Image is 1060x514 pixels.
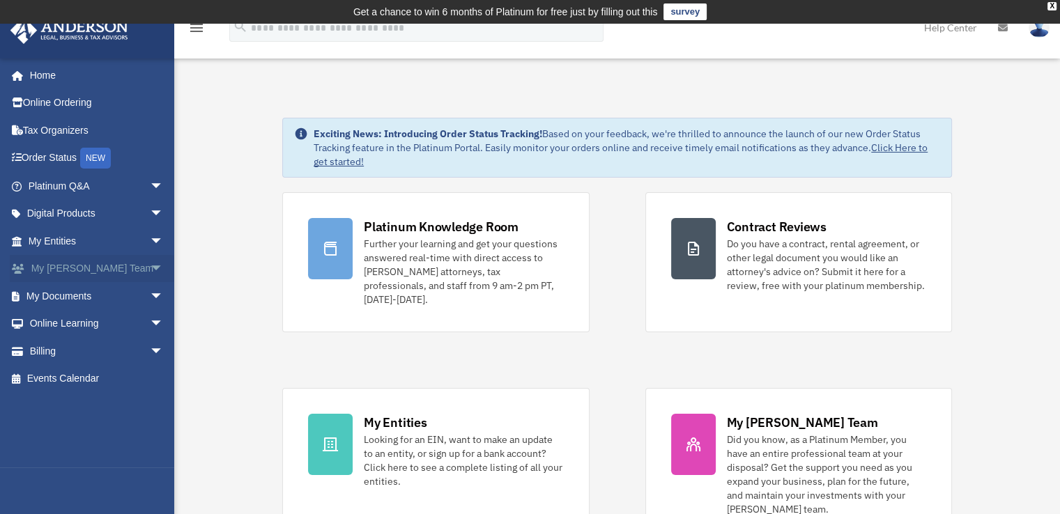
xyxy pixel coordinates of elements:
[10,89,185,117] a: Online Ordering
[10,365,185,393] a: Events Calendar
[10,116,185,144] a: Tax Organizers
[150,282,178,311] span: arrow_drop_down
[1029,17,1050,38] img: User Pic
[353,3,658,20] div: Get a chance to win 6 months of Platinum for free just by filling out this
[282,192,589,332] a: Platinum Knowledge Room Further your learning and get your questions answered real-time with dire...
[314,127,542,140] strong: Exciting News: Introducing Order Status Tracking!
[150,337,178,366] span: arrow_drop_down
[233,19,248,34] i: search
[314,141,928,168] a: Click Here to get started!
[364,414,427,431] div: My Entities
[10,144,185,173] a: Order StatusNEW
[10,172,185,200] a: Platinum Q&Aarrow_drop_down
[150,200,178,228] span: arrow_drop_down
[10,255,185,283] a: My [PERSON_NAME] Teamarrow_drop_down
[10,337,185,365] a: Billingarrow_drop_down
[10,61,178,89] a: Home
[314,127,940,169] div: Based on your feedback, we're thrilled to announce the launch of our new Order Status Tracking fe...
[188,20,205,36] i: menu
[150,255,178,283] span: arrow_drop_down
[364,433,563,488] div: Looking for an EIN, want to make an update to an entity, or sign up for a bank account? Click her...
[10,227,185,255] a: My Entitiesarrow_drop_down
[727,218,827,235] div: Contract Reviews
[727,414,878,431] div: My [PERSON_NAME] Team
[663,3,707,20] a: survey
[727,237,926,293] div: Do you have a contract, rental agreement, or other legal document you would like an attorney's ad...
[364,218,519,235] div: Platinum Knowledge Room
[188,24,205,36] a: menu
[10,200,185,228] a: Digital Productsarrow_drop_down
[6,17,132,44] img: Anderson Advisors Platinum Portal
[364,237,563,306] div: Further your learning and get your questions answered real-time with direct access to [PERSON_NAM...
[150,310,178,338] span: arrow_drop_down
[1047,2,1057,10] div: close
[10,282,185,310] a: My Documentsarrow_drop_down
[150,172,178,201] span: arrow_drop_down
[10,310,185,338] a: Online Learningarrow_drop_down
[645,192,952,332] a: Contract Reviews Do you have a contract, rental agreement, or other legal document you would like...
[80,148,111,169] div: NEW
[150,227,178,256] span: arrow_drop_down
